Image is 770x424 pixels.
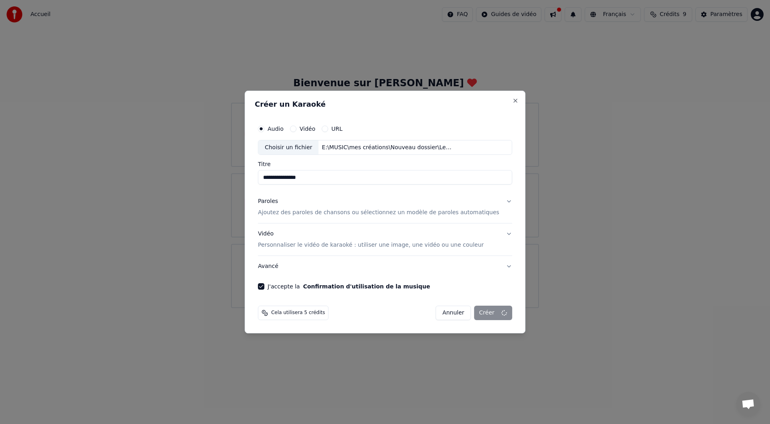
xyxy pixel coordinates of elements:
label: J'accepte la [267,284,430,289]
label: Titre [258,162,512,167]
button: Annuler [436,306,471,320]
div: E:\MUSIC\mes créations\Nouveau dossier\Les vieux amants.wav [319,144,455,152]
p: Ajoutez des paroles de chansons ou sélectionnez un modèle de paroles automatiques [258,209,499,217]
label: URL [331,126,342,132]
button: VidéoPersonnaliser le vidéo de karaoké : utiliser une image, une vidéo ou une couleur [258,224,512,256]
span: Cela utilisera 5 crédits [271,310,325,316]
div: Choisir un fichier [258,140,318,155]
p: Personnaliser le vidéo de karaoké : utiliser une image, une vidéo ou une couleur [258,241,484,249]
div: Vidéo [258,230,484,250]
label: Audio [267,126,284,132]
button: J'accepte la [303,284,430,289]
label: Vidéo [300,126,315,132]
button: Avancé [258,256,512,277]
button: ParolesAjoutez des paroles de chansons ou sélectionnez un modèle de paroles automatiques [258,191,512,223]
h2: Créer un Karaoké [255,101,515,108]
div: Paroles [258,198,278,206]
